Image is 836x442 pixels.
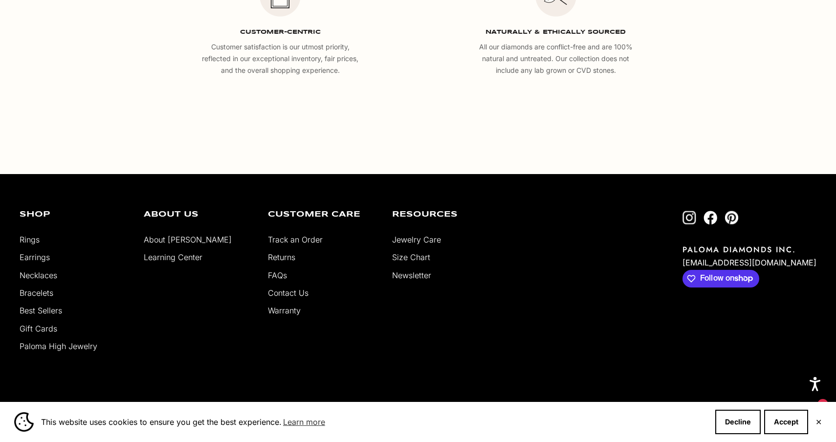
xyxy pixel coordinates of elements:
[144,211,253,219] p: About Us
[20,341,97,351] a: Paloma High Jewelry
[682,244,816,255] p: PALOMA DIAMONDS INC.
[20,324,57,333] a: Gift Cards
[268,306,301,315] a: Warranty
[144,235,232,244] a: About [PERSON_NAME]
[392,211,502,219] p: Resources
[14,412,34,432] img: Cookie banner
[815,419,822,425] button: Close
[144,252,202,262] a: Learning Center
[20,252,50,262] a: Earrings
[392,252,430,262] a: Size Chart
[268,211,377,219] p: Customer Care
[682,255,816,270] p: [EMAIL_ADDRESS][DOMAIN_NAME]
[682,211,696,224] a: Follow on Instagram
[392,270,431,280] a: Newsletter
[20,288,53,298] a: Bracelets
[715,410,761,434] button: Decline
[282,415,327,429] a: Learn more
[268,288,308,298] a: Contact Us
[20,270,57,280] a: Necklaces
[20,235,40,244] a: Rings
[20,306,62,315] a: Best Sellers
[704,211,717,224] a: Follow on Facebook
[764,410,808,434] button: Accept
[725,211,738,224] a: Follow on Pinterest
[41,415,707,429] span: This website uses cookies to ensure you get the best experience.
[268,252,295,262] a: Returns
[268,235,323,244] a: Track an Order
[268,270,287,280] a: FAQs
[20,211,129,219] p: Shop
[392,235,441,244] a: Jewelry Care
